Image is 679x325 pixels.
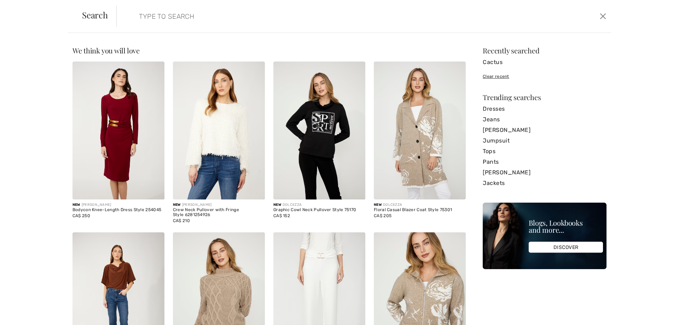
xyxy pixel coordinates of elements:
[483,104,607,114] a: Dresses
[483,146,607,157] a: Tops
[529,219,603,233] div: Blogs, Lookbooks and more...
[273,208,365,213] div: Graphic Cowl Neck Pullover Style 75170
[173,202,265,208] div: [PERSON_NAME]
[483,125,607,135] a: [PERSON_NAME]
[483,157,607,167] a: Pants
[483,135,607,146] a: Jumpsuit
[173,218,190,223] span: CA$ 210
[483,203,607,269] img: Blogs, Lookbooks and more...
[134,6,482,27] input: TYPE TO SEARCH
[483,114,607,125] a: Jeans
[273,202,365,208] div: DOLCEZZA
[72,202,164,208] div: [PERSON_NAME]
[173,62,265,199] img: Crew Neck Pullover with Fringe Style 6281254926. Off white
[374,203,382,207] span: New
[173,208,265,217] div: Crew Neck Pullover with Fringe Style 6281254926
[483,167,607,178] a: [PERSON_NAME]
[72,62,164,199] img: Bodycon Knee-Length Dress Style 254045. Cabernet
[483,47,607,54] div: Recently searched
[72,208,164,213] div: Bodycon Knee-Length Dress Style 254045
[483,73,607,80] div: Clear recent
[273,213,290,218] span: CA$ 152
[374,213,391,218] span: CA$ 205
[72,203,80,207] span: New
[374,208,466,213] div: Floral Casual Blazer Coat Style 75301
[483,94,607,101] div: Trending searches
[173,203,181,207] span: New
[374,62,466,199] img: Floral Casual Blazer Coat Style 75301. Oatmeal
[72,46,140,55] span: We think you will love
[72,213,90,218] span: CA$ 250
[82,11,108,19] span: Search
[374,202,466,208] div: DOLCEZZA
[483,178,607,188] a: Jackets
[16,5,30,11] span: Chat
[483,57,607,68] a: Cactus
[529,242,603,253] div: DISCOVER
[273,62,365,199] img: Graphic Cowl Neck Pullover Style 75170. Black
[273,203,281,207] span: New
[598,11,608,22] button: Close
